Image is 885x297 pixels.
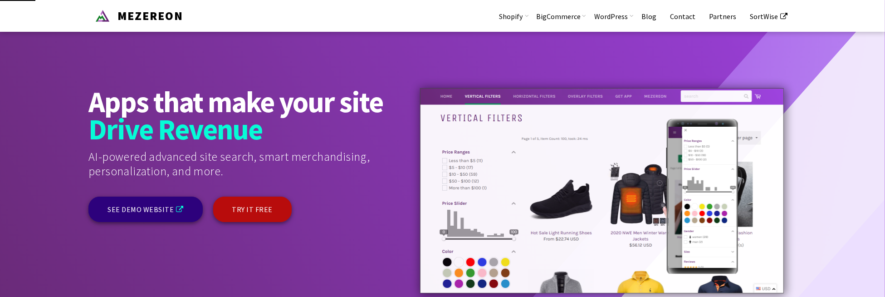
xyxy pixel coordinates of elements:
[106,115,117,143] span: r
[117,115,125,143] span: i
[88,88,387,115] strong: Apps that make your site
[203,115,217,143] span: e
[88,7,183,22] a: Mezereon MEZEREON
[113,8,183,23] span: MEZEREON
[217,115,232,143] span: n
[95,9,110,23] img: Mezereon
[88,197,203,222] a: SEE DEMO WEBSITE
[88,149,375,197] div: AI-powered advanced site search, smart merchandising, personalization, and more.
[232,115,248,143] span: u
[139,115,153,143] span: e
[213,197,292,222] a: TRY IT FREE
[125,115,139,143] span: v
[669,127,737,268] img: demo-mobile.c00830e.png
[175,115,189,143] span: e
[158,115,175,143] span: R
[248,115,262,143] span: e
[189,115,203,143] span: v
[88,115,106,143] span: D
